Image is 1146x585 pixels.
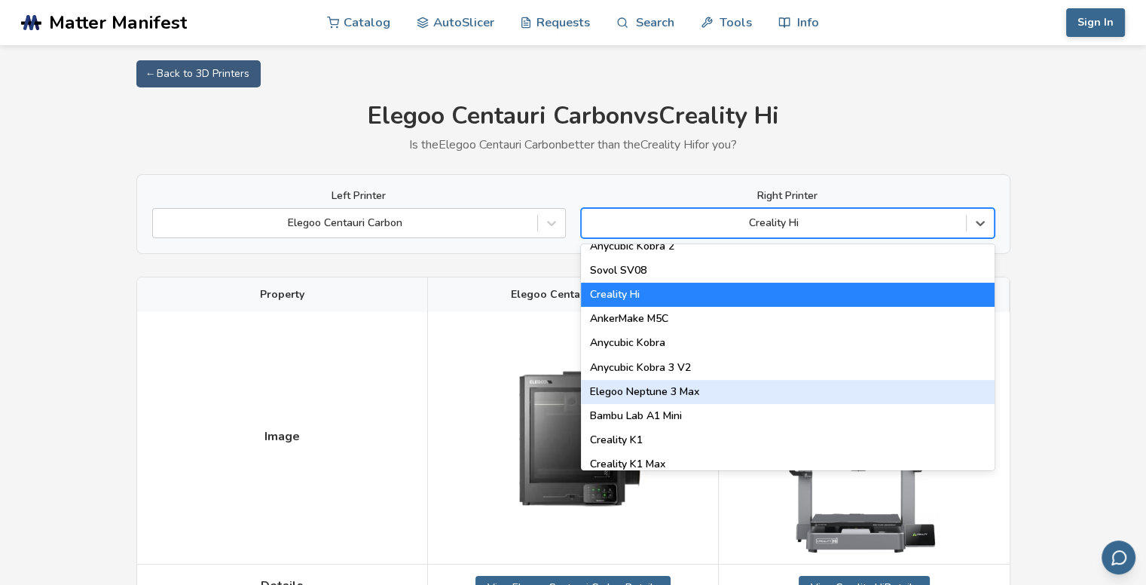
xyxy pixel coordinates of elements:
button: Send feedback via email [1102,541,1135,574]
div: Elegoo Neptune 3 Max [581,380,995,404]
label: Right Printer [581,190,995,202]
img: Elegoo Centauri Carbon [497,351,648,525]
span: Property [260,289,304,301]
div: AnkerMake M5C [581,307,995,331]
div: Bambu Lab A1 Mini [581,404,995,428]
div: Creality K1 Max [581,452,995,476]
span: Elegoo Centauri Carbon [511,289,635,301]
div: Anycubic Kobra 2 [581,234,995,259]
span: Matter Manifest [49,12,187,33]
a: ← Back to 3D Printers [136,60,261,87]
div: Sovol SV08 [581,259,995,283]
button: Sign In [1066,8,1125,37]
h1: Elegoo Centauri Carbon vs Creality Hi [136,103,1010,130]
p: Is the Elegoo Centauri Carbon better than the Creality Hi for you? [136,138,1010,152]
input: Creality HiSovol SV07AnkerMake M5Anycubic I3 MegaAnycubic I3 Mega SAnycubic Kobra 2 MaxAnycubic K... [589,217,592,229]
div: Creality K1 [581,428,995,452]
div: Anycubic Kobra 3 V2 [581,356,995,380]
span: Image [264,430,300,443]
div: Creality Hi [581,283,995,307]
div: Anycubic Kobra [581,331,995,355]
label: Left Printer [152,190,566,202]
input: Elegoo Centauri Carbon [160,217,163,229]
